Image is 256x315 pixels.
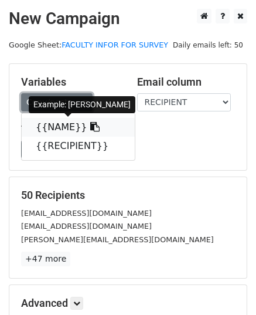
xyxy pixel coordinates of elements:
iframe: Chat Widget [197,259,256,315]
small: [EMAIL_ADDRESS][DOMAIN_NAME] [21,222,152,231]
div: Example: [PERSON_NAME] [29,96,135,113]
a: +47 more [21,252,70,266]
small: Google Sheet: [9,40,168,49]
a: Copy/paste... [21,93,93,111]
a: {{NAME}} [22,118,135,137]
a: {{RECIPIENT}} [22,137,135,155]
small: [PERSON_NAME][EMAIL_ADDRESS][DOMAIN_NAME] [21,235,214,244]
a: FACULTY INFOR FOR SURVEY [62,40,168,49]
h5: Email column [137,76,235,89]
h5: 50 Recipients [21,189,235,202]
h5: Advanced [21,297,235,310]
small: [EMAIL_ADDRESS][DOMAIN_NAME] [21,209,152,218]
a: Daily emails left: 50 [169,40,247,49]
h5: Variables [21,76,120,89]
h2: New Campaign [9,9,247,29]
span: Daily emails left: 50 [169,39,247,52]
